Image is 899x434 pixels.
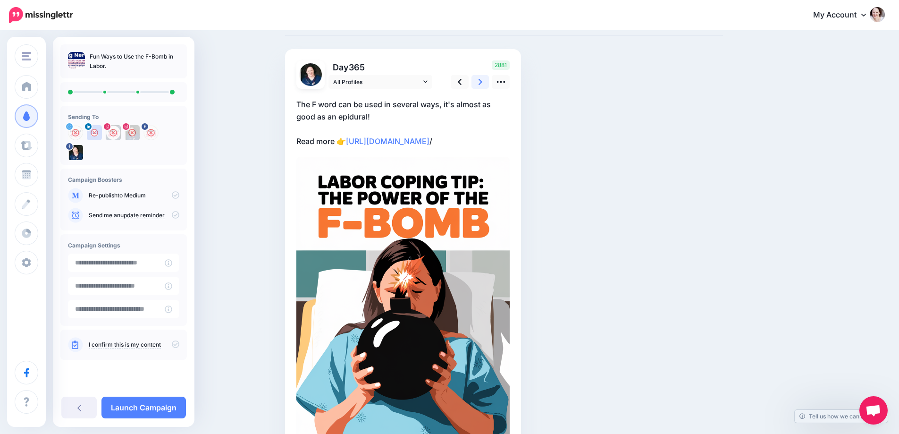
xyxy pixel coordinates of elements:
a: [URL][DOMAIN_NAME] [346,136,429,146]
p: Day [328,60,434,74]
span: 2881 [492,60,510,70]
a: All Profiles [328,75,432,89]
span: 365 [349,62,365,72]
img: 9864d58e05209e8e9f59db7be2b17b25_thumb.jpg [68,52,85,69]
a: My Account [804,4,885,27]
h4: Campaign Boosters [68,176,179,183]
p: Fun Ways to Use the F-Bomb in Labor. [90,52,179,71]
a: Open chat [859,396,888,425]
h4: Sending To [68,113,179,120]
img: 293356615_413924647436347_5319703766953307182_n-bsa103635.jpg [299,63,322,86]
p: The F word can be used in several ways, it's almost as good as an epidural! Read more 👉 / [296,98,510,147]
h4: Campaign Settings [68,242,179,249]
p: to Medium [89,191,179,200]
span: All Profiles [333,77,421,87]
img: 293356615_413924647436347_5319703766953307182_n-bsa103635.jpg [68,145,83,160]
img: 171614132_153822223321940_582953623993691943_n-bsa102292.jpg [106,125,121,140]
a: Tell us how we can improve [795,410,888,423]
p: Send me an [89,211,179,220]
img: Q47ZFdV9-23892.jpg [68,125,83,140]
img: 294267531_452028763599495_8356150534574631664_n-bsa103634.png [143,125,159,140]
img: 117675426_2401644286800900_3570104518066085037_n-bsa102293.jpg [125,125,140,140]
a: Re-publish [89,192,118,199]
img: user_default_image.png [87,125,102,140]
a: I confirm this is my content [89,341,161,349]
img: menu.png [22,52,31,60]
a: update reminder [120,212,165,219]
img: Missinglettr [9,7,73,23]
